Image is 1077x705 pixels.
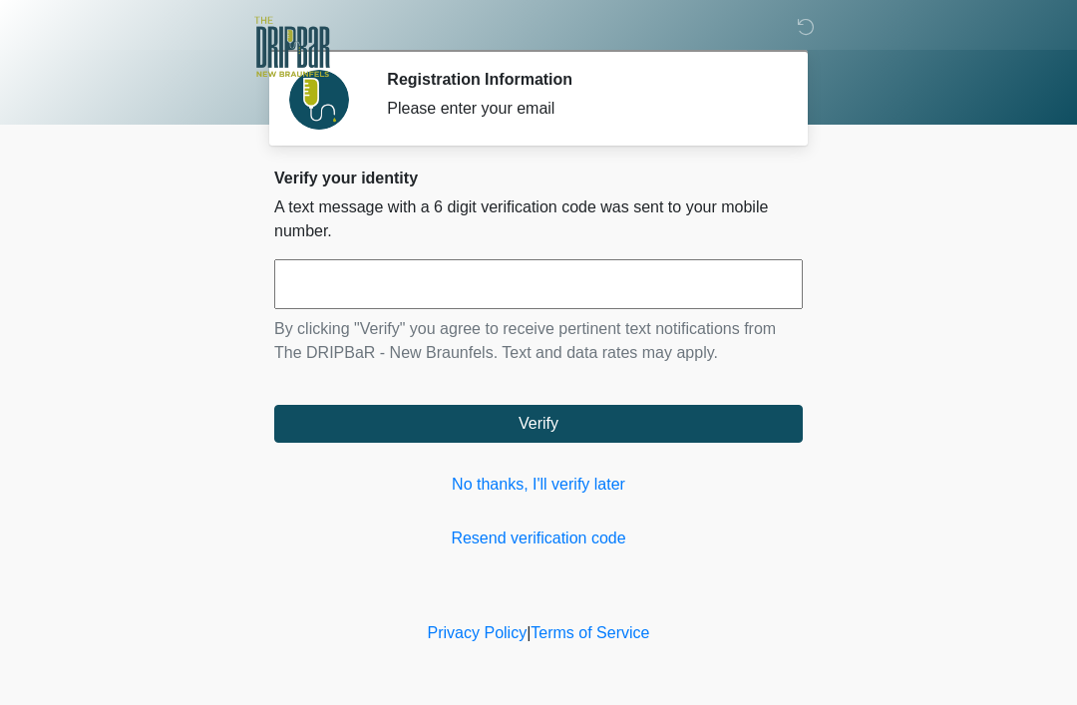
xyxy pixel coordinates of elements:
[274,405,803,443] button: Verify
[274,317,803,365] p: By clicking "Verify" you agree to receive pertinent text notifications from The DRIPBaR - New Bra...
[527,624,531,641] a: |
[531,624,649,641] a: Terms of Service
[289,70,349,130] img: Agent Avatar
[274,527,803,550] a: Resend verification code
[428,624,528,641] a: Privacy Policy
[387,97,773,121] div: Please enter your email
[274,473,803,497] a: No thanks, I'll verify later
[274,195,803,243] p: A text message with a 6 digit verification code was sent to your mobile number.
[274,169,803,187] h2: Verify your identity
[254,15,330,80] img: The DRIPBaR - New Braunfels Logo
